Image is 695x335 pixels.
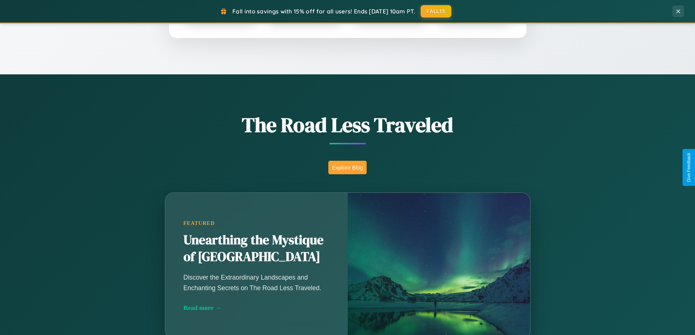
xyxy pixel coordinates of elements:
div: Featured [184,220,329,226]
button: Explore Blog [328,161,367,174]
p: Discover the Extraordinary Landscapes and Enchanting Secrets on The Road Less Traveled. [184,272,329,293]
button: FALL15 [421,5,451,17]
div: Read more → [184,304,329,312]
span: Fall into savings with 15% off for all users! Ends [DATE] 10am PT. [232,8,415,15]
h2: Unearthing the Mystique of [GEOGRAPHIC_DATA] [184,232,329,265]
div: Give Feedback [686,153,691,182]
h1: The Road Less Traveled [129,111,567,139]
